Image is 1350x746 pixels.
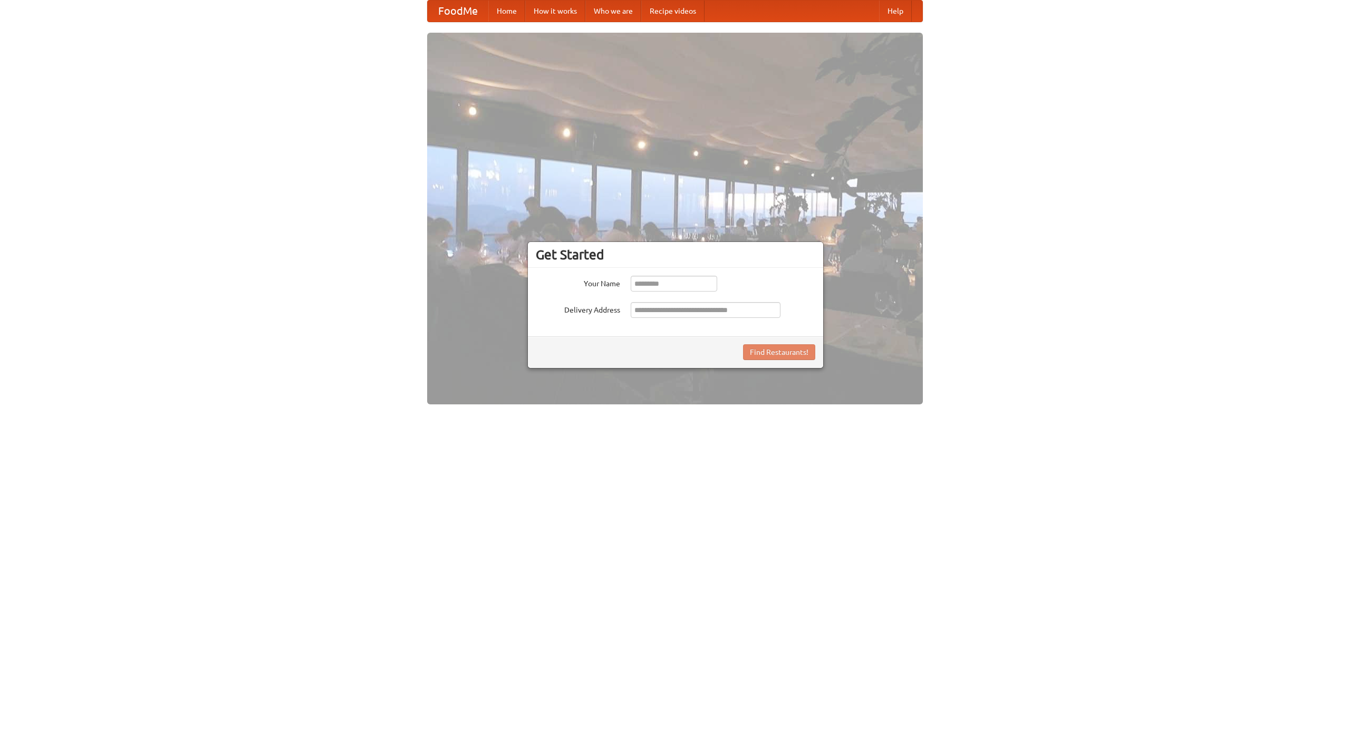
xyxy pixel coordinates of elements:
a: Recipe videos [641,1,705,22]
label: Delivery Address [536,302,620,315]
h3: Get Started [536,247,815,263]
a: Help [879,1,912,22]
a: Home [488,1,525,22]
a: How it works [525,1,585,22]
label: Your Name [536,276,620,289]
a: Who we are [585,1,641,22]
a: FoodMe [428,1,488,22]
button: Find Restaurants! [743,344,815,360]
